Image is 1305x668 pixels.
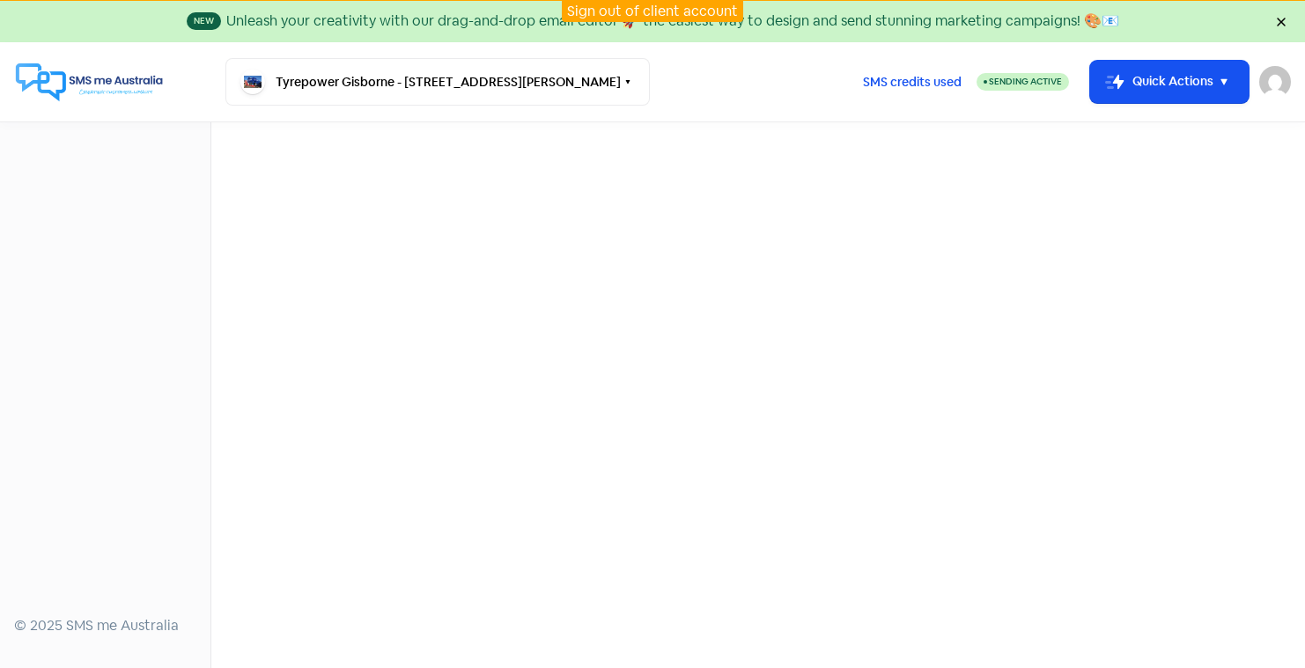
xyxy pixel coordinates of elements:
[989,76,1062,87] span: Sending Active
[567,2,738,20] a: Sign out of client account
[977,71,1069,92] a: Sending Active
[14,615,196,636] div: © 2025 SMS me Australia
[848,71,977,90] a: SMS credits used
[1090,61,1249,103] button: Quick Actions
[863,73,962,92] span: SMS credits used
[225,58,650,106] button: Tyrepower Gisborne - [STREET_ADDRESS][PERSON_NAME]
[1259,66,1291,98] img: User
